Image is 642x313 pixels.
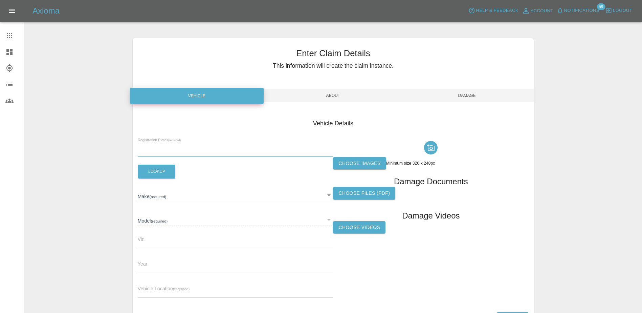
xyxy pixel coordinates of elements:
a: Account [520,5,555,16]
span: Notifications [564,7,599,15]
h3: Enter Claim Details [133,47,534,60]
span: Minimum size 320 x 240px [386,161,435,166]
div: Vehicle [130,88,264,104]
h5: Axioma [32,5,60,16]
span: Damage [400,89,534,102]
button: Help & Feedback [467,5,520,16]
span: Registration Plates [138,138,181,142]
button: Open drawer [4,3,20,19]
h5: This information will create the claim instance. [133,61,534,70]
span: Year [138,261,148,267]
h4: Vehicle Details [138,119,529,128]
h1: Damage Documents [394,176,468,187]
button: Notifications [555,5,601,16]
span: 59 [597,3,605,10]
small: (required) [173,287,190,291]
button: Lookup [138,165,175,179]
span: Account [531,7,553,15]
label: Choose Videos [333,221,385,234]
small: (required) [168,139,181,142]
span: Logout [613,7,632,15]
span: Vin [138,236,145,242]
label: Choose images [333,157,386,170]
label: Choose files (pdf) [333,187,395,200]
h1: Damage Videos [402,210,460,221]
button: Logout [604,5,634,16]
span: Vehicle Location [138,286,190,291]
span: About [266,89,400,102]
span: Help & Feedback [476,7,518,15]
